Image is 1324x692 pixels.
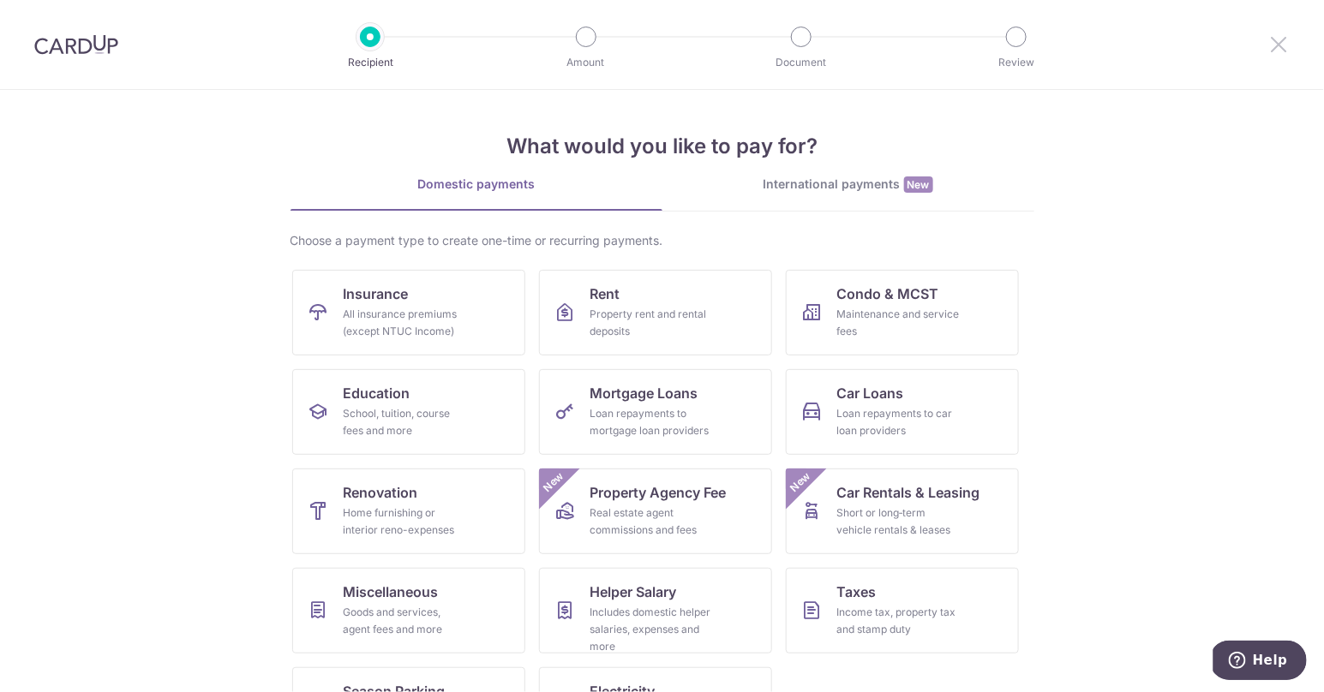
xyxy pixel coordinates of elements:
[590,482,727,503] span: Property Agency Fee
[837,582,877,602] span: Taxes
[539,369,772,455] a: Mortgage LoansLoan repayments to mortgage loan providers
[837,482,980,503] span: Car Rentals & Leasing
[344,482,418,503] span: Renovation
[1213,641,1307,683] iframe: Opens a widget where you can find more information
[344,283,409,304] span: Insurance
[786,270,1019,355] a: Condo & MCSTMaintenance and service fees
[738,54,865,71] p: Document
[292,468,525,554] a: RenovationHome furnishing or interior reno-expenses
[292,568,525,653] a: MiscellaneousGoods and services, agent fees and more
[292,369,525,455] a: EducationSchool, tuition, course fees and more
[39,12,75,27] span: Help
[344,504,467,539] div: Home furnishing or interior reno-expenses
[590,504,714,539] div: Real estate agent commissions and fees
[786,468,1019,554] a: Car Rentals & LeasingShort or long‑term vehicle rentals & leasesNew
[344,405,467,439] div: School, tuition, course fees and more
[837,306,961,340] div: Maintenance and service fees
[590,306,714,340] div: Property rent and rental deposits
[662,176,1034,194] div: International payments
[837,504,961,539] div: Short or long‑term vehicle rentals & leases
[590,582,677,602] span: Helper Salary
[292,270,525,355] a: InsuranceAll insurance premiums (except NTUC Income)
[590,405,714,439] div: Loan repayments to mortgage loan providers
[34,34,118,55] img: CardUp
[539,568,772,653] a: Helper SalaryIncludes domestic helper salaries, expenses and more
[539,468,772,554] a: Property Agency FeeReal estate agent commissions and feesNew
[344,582,439,602] span: Miscellaneous
[786,468,814,497] span: New
[590,383,698,403] span: Mortgage Loans
[904,176,933,193] span: New
[539,468,567,497] span: New
[837,405,961,439] div: Loan repayments to car loan providers
[307,54,434,71] p: Recipient
[837,283,939,304] span: Condo & MCST
[523,54,650,71] p: Amount
[590,604,714,655] div: Includes domestic helper salaries, expenses and more
[786,568,1019,653] a: TaxesIncome tax, property tax and stamp duty
[291,176,662,193] div: Domestic payments
[539,270,772,355] a: RentProperty rent and rental deposits
[291,131,1034,162] h4: What would you like to pay for?
[291,232,1034,249] div: Choose a payment type to create one-time or recurring payments.
[344,604,467,638] div: Goods and services, agent fees and more
[786,369,1019,455] a: Car LoansLoan repayments to car loan providers
[590,283,620,304] span: Rent
[344,306,467,340] div: All insurance premiums (except NTUC Income)
[953,54,1080,71] p: Review
[837,383,904,403] span: Car Loans
[837,604,961,638] div: Income tax, property tax and stamp duty
[344,383,410,403] span: Education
